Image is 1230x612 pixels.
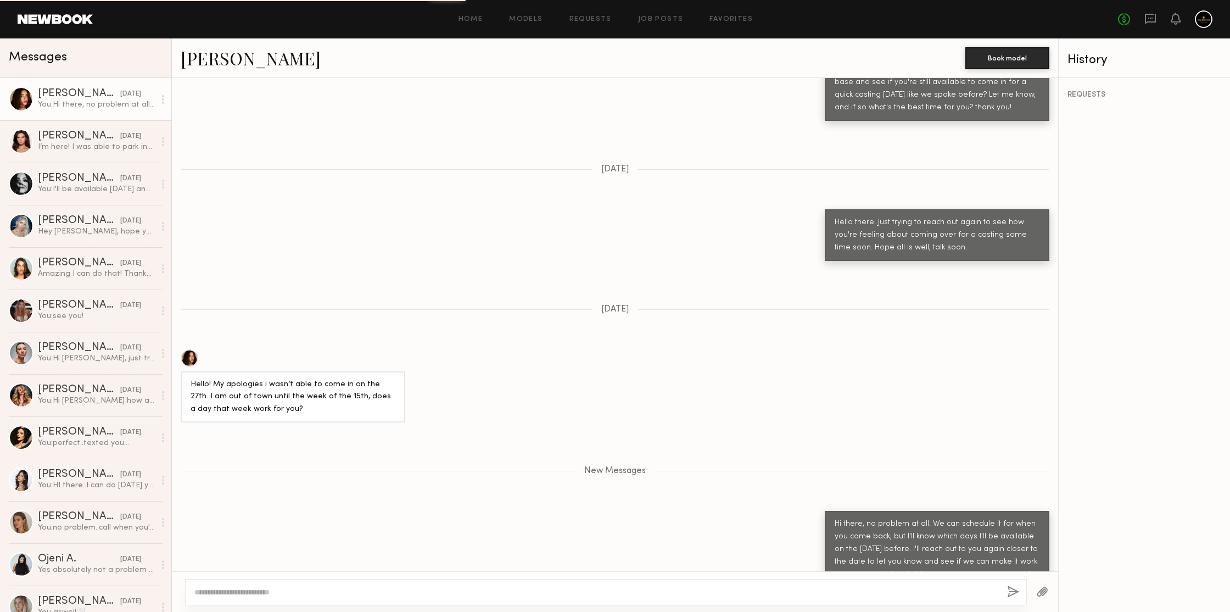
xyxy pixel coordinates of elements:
[1067,91,1221,99] div: REQUESTS
[38,311,155,321] div: You: see you!
[1067,54,1221,66] div: History
[120,343,141,353] div: [DATE]
[38,565,155,575] div: Yes absolutely not a problem at all!
[38,522,155,533] div: You: no problem..call when you're by the gate
[584,466,646,476] span: New Messages
[38,385,120,396] div: [PERSON_NAME]
[459,16,483,23] a: Home
[38,342,120,353] div: [PERSON_NAME]
[120,89,141,99] div: [DATE]
[601,165,629,174] span: [DATE]
[38,226,155,237] div: Hey [PERSON_NAME], hope you’re doing well. My sister’s instagram is @trapfordom
[965,53,1049,62] a: Book model
[835,216,1039,254] div: Hello there. Just trying to reach out again to see how you're feeling about coming over for a cas...
[120,301,141,311] div: [DATE]
[38,480,155,491] div: You: HI there..I can do [DATE] yes..also [DATE] if you prefer.
[38,131,120,142] div: [PERSON_NAME]
[509,16,543,23] a: Models
[38,511,120,522] div: [PERSON_NAME]
[38,554,120,565] div: Ojeni A.
[120,554,141,565] div: [DATE]
[120,470,141,480] div: [DATE]
[38,184,155,194] div: You: I'll be available [DATE] and [DATE] if you can do that
[120,258,141,269] div: [DATE]
[835,64,1039,114] div: Hi [PERSON_NAME], how are you? Just wanted to touch base and see if you're still available to com...
[120,385,141,396] div: [DATE]
[38,353,155,364] div: You: Hi [PERSON_NAME], just trying to reach out again about the ecomm gig, to see if you're still...
[38,269,155,279] div: Amazing I can do that! Thanks so much & looking forward to meeting you!!
[38,142,155,152] div: I’m here! I was able to park inside the parking lot
[38,215,120,226] div: [PERSON_NAME]
[120,597,141,607] div: [DATE]
[9,51,67,64] span: Messages
[181,46,321,70] a: [PERSON_NAME]
[120,427,141,438] div: [DATE]
[38,173,120,184] div: [PERSON_NAME]
[120,216,141,226] div: [DATE]
[38,469,120,480] div: [PERSON_NAME]
[38,438,155,448] div: You: perfect..texted you...
[38,596,120,607] div: [PERSON_NAME]
[120,174,141,184] div: [DATE]
[38,427,120,438] div: [PERSON_NAME]
[38,258,120,269] div: [PERSON_NAME]
[965,47,1049,69] button: Book model
[38,396,155,406] div: You: Hi [PERSON_NAME] how are you? My name is [PERSON_NAME] and I work for a company called Valen...
[709,16,753,23] a: Favorites
[638,16,684,23] a: Job Posts
[120,512,141,522] div: [DATE]
[38,99,155,110] div: You: Hi there, no problem at all. We can schedule it for when you come back, but I'll know which ...
[835,518,1039,594] div: Hi there, no problem at all. We can schedule it for when you come back, but I'll know which days ...
[38,300,120,311] div: [PERSON_NAME]
[120,131,141,142] div: [DATE]
[191,379,395,416] div: Hello! My apologies i wasn’t able to come in on the 27th. I am out of town until the week of the ...
[569,16,612,23] a: Requests
[601,305,629,314] span: [DATE]
[38,88,120,99] div: [PERSON_NAME]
